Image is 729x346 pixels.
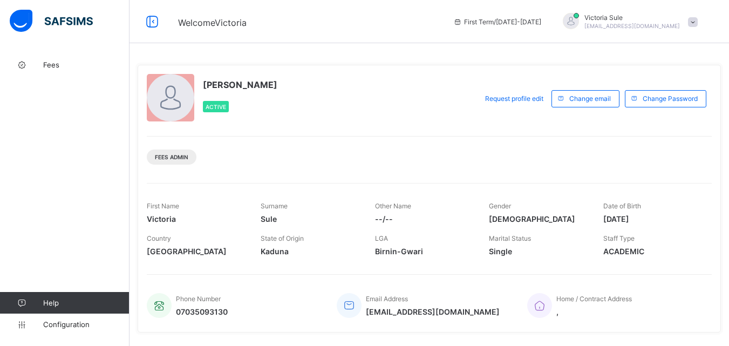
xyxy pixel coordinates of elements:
[155,154,188,160] span: Fees Admin
[206,104,226,110] span: Active
[603,214,701,223] span: [DATE]
[43,298,129,307] span: Help
[261,202,288,210] span: Surname
[203,79,277,90] span: [PERSON_NAME]
[10,10,93,32] img: safsims
[489,214,587,223] span: [DEMOGRAPHIC_DATA]
[643,94,698,103] span: Change Password
[603,202,641,210] span: Date of Birth
[43,60,130,69] span: Fees
[43,320,129,329] span: Configuration
[584,23,680,29] span: [EMAIL_ADDRESS][DOMAIN_NAME]
[584,13,680,22] span: Victoria Sule
[556,295,632,303] span: Home / Contract Address
[485,94,543,103] span: Request profile edit
[375,247,473,256] span: Birnin-Gwari
[453,18,541,26] span: session/term information
[366,307,500,316] span: [EMAIL_ADDRESS][DOMAIN_NAME]
[147,214,244,223] span: Victoria
[147,247,244,256] span: [GEOGRAPHIC_DATA]
[489,234,531,242] span: Marital Status
[552,13,703,31] div: VictoriaSule
[375,202,411,210] span: Other Name
[489,202,511,210] span: Gender
[556,307,632,316] span: ,
[178,17,247,28] span: Welcome Victoria
[366,295,408,303] span: Email Address
[375,234,388,242] span: LGA
[489,247,587,256] span: Single
[261,214,358,223] span: Sule
[147,234,171,242] span: Country
[147,202,179,210] span: First Name
[261,234,304,242] span: State of Origin
[603,234,635,242] span: Staff Type
[603,247,701,256] span: ACADEMIC
[176,307,228,316] span: 07035093130
[569,94,611,103] span: Change email
[176,295,221,303] span: Phone Number
[375,214,473,223] span: --/--
[261,247,358,256] span: Kaduna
